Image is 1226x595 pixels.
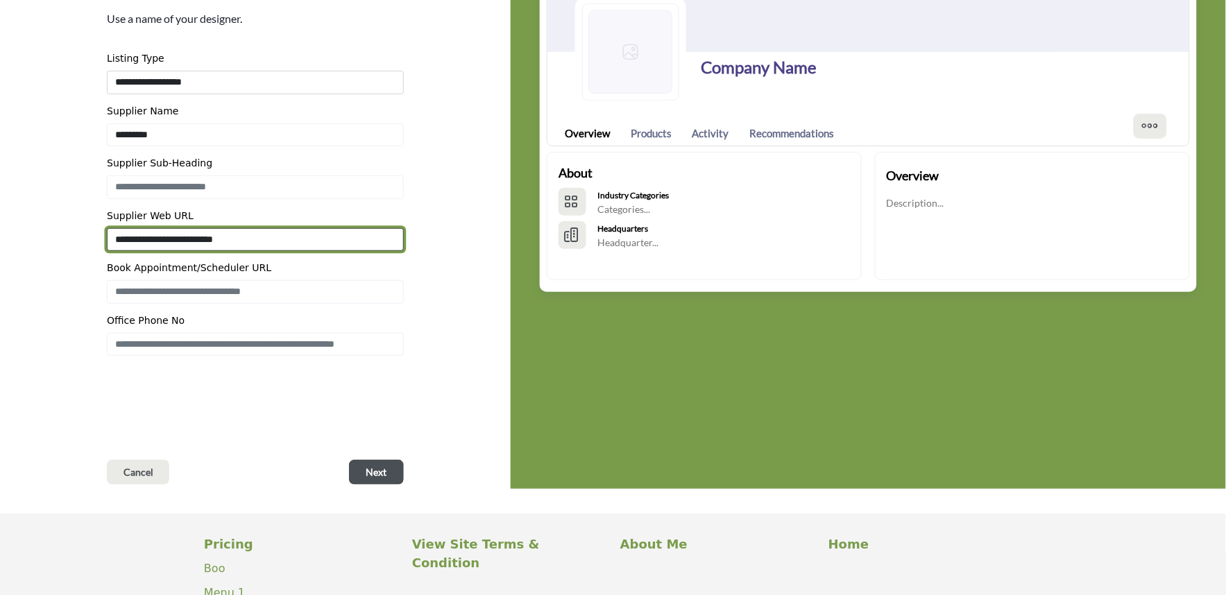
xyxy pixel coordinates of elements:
[107,280,404,304] input: Enter Book Appointment/Scheduler URL
[887,196,944,210] p: Description...
[107,10,242,27] p: Use a name of your designer.
[107,51,164,66] label: Listing Type
[701,55,817,80] h1: Company Name
[749,126,834,141] a: Recommendations
[107,209,194,223] label: Supplier Web URL
[559,221,586,249] button: HeadQuarters
[597,236,658,250] p: Headquarter...
[1134,114,1167,139] button: More Options
[692,126,729,141] a: Activity
[107,261,271,275] label: Book Appointment/Scheduler URL
[559,188,586,216] button: Categories List
[412,535,606,572] a: View Site Terms & Condition
[107,228,404,252] input: Enter Supplier Web Address
[597,190,669,200] b: Industry Categories
[107,313,185,328] label: Office Phone No
[582,3,679,101] img: Logo
[107,333,404,356] input: Enter Office Phone Number Include country code e.g. +1.987.654.3210
[620,535,814,553] a: About Me
[366,465,387,479] span: Next
[107,460,169,485] button: Cancel
[349,460,404,485] button: Next
[107,123,404,147] input: Enter Supplier name
[565,126,610,141] a: Overview
[597,202,669,216] p: Categories...
[631,126,672,141] a: Products
[107,175,404,199] input: Enter Supplier Sub-Heading
[204,562,225,575] a: Boo
[204,535,398,553] a: Pricing
[559,164,593,182] h2: About
[887,166,939,185] h2: Overview
[828,535,1022,553] a: Home
[107,104,178,119] label: Supplier Name
[107,156,212,171] label: Supplier Sub-Heading
[597,223,648,234] b: Headquarters
[124,465,153,479] span: Cancel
